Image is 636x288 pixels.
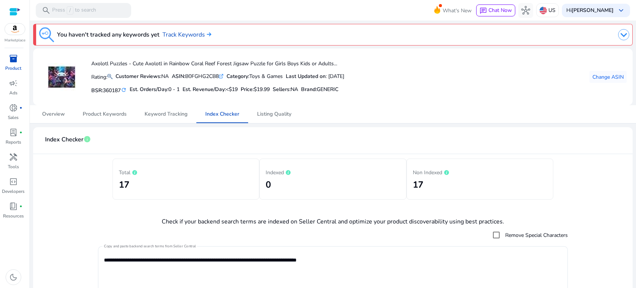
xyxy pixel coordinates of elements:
img: keyword-tracking.svg [39,27,54,42]
span: Index Checker [205,112,239,117]
span: fiber_manual_record [19,106,22,109]
span: chat [480,7,487,15]
span: search [42,6,51,15]
h4: Axolotl Puzzles - Cute Axolotl in Rainbow Coral Reef Forest Jigsaw Puzzle for Girls Boys Kids or ... [91,61,344,67]
span: Overview [42,112,65,117]
h5: BSR: [91,86,127,94]
h2: 17 [119,179,253,190]
p: Rating: [91,72,113,81]
h2: 17 [413,179,547,190]
span: NA [291,86,298,93]
b: Last Updated on [286,73,326,80]
img: arrow-right.svg [205,32,211,37]
div: B0FGHG2CB8 [172,72,224,80]
span: 360187 [103,87,121,94]
p: Resources [3,213,24,219]
mat-label: Copy and paste backend search terms from Seller Central [104,244,196,249]
span: 0 - 1 [168,86,180,93]
span: <$19 [226,86,238,93]
span: book_4 [9,202,18,211]
span: Chat Now [488,7,512,14]
b: Category: [227,73,249,80]
button: hub [518,3,533,18]
p: Ads [9,90,18,96]
span: hub [521,6,530,15]
h5: Sellers: [273,87,298,93]
p: Press to search [52,6,96,15]
b: ASIN: [172,73,185,80]
a: Track Keywords [162,30,211,39]
p: Hi [566,8,614,13]
img: us.svg [540,7,547,14]
p: Developers [2,188,25,195]
span: donut_small [9,103,18,112]
button: Change ASIN [589,71,627,83]
span: lab_profile [9,128,18,137]
p: Non Indexed [413,168,547,176]
p: Sales [8,114,19,121]
span: / [67,6,73,15]
span: Keyword Tracking [145,112,187,117]
span: handyman [9,153,18,162]
img: amazon.svg [5,24,25,35]
h2: 0 [266,179,400,190]
img: 41b+DfCZBzL._AC_US40_.jpg [48,63,76,91]
span: inventory_2 [9,54,18,63]
h5: Est. Orders/Day: [130,87,180,93]
mat-icon: refresh [121,87,127,94]
h5: : [301,87,338,93]
div: Toys & Games [227,72,283,80]
span: Product Keywords [83,112,127,117]
h5: Price: [241,87,270,93]
div: NA [116,72,169,80]
p: Indexed [266,168,400,176]
span: Change ASIN [592,73,624,81]
p: US [548,4,556,17]
span: code_blocks [9,177,18,186]
span: What's New [443,4,472,17]
span: fiber_manual_record [19,205,22,208]
p: Reports [6,139,21,145]
p: Marketplace [4,38,25,43]
span: dark_mode [9,273,18,282]
p: Product [5,65,21,72]
img: dropdown-arrow.svg [618,29,629,40]
span: info [83,135,91,143]
span: Index Checker [45,133,83,146]
p: Total [119,168,253,176]
h4: Check if your backend search terms are indexed on Seller Central and optimize your product discov... [39,218,627,225]
h3: You haven't tracked any keywords yet [57,30,159,39]
span: fiber_manual_record [19,131,22,134]
button: chatChat Now [476,4,515,16]
h5: Est. Revenue/Day: [183,87,238,93]
label: Remove Special Characters [504,231,568,239]
span: keyboard_arrow_down [617,6,626,15]
b: [PERSON_NAME] [572,7,614,14]
span: Brand [301,86,316,93]
span: Listing Quality [257,112,291,117]
b: Customer Reviews: [116,73,161,80]
p: Tools [8,163,19,170]
span: $19.99 [254,86,270,93]
div: : [DATE] [286,72,344,80]
span: campaign [9,79,18,88]
span: GENERIC [317,86,338,93]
